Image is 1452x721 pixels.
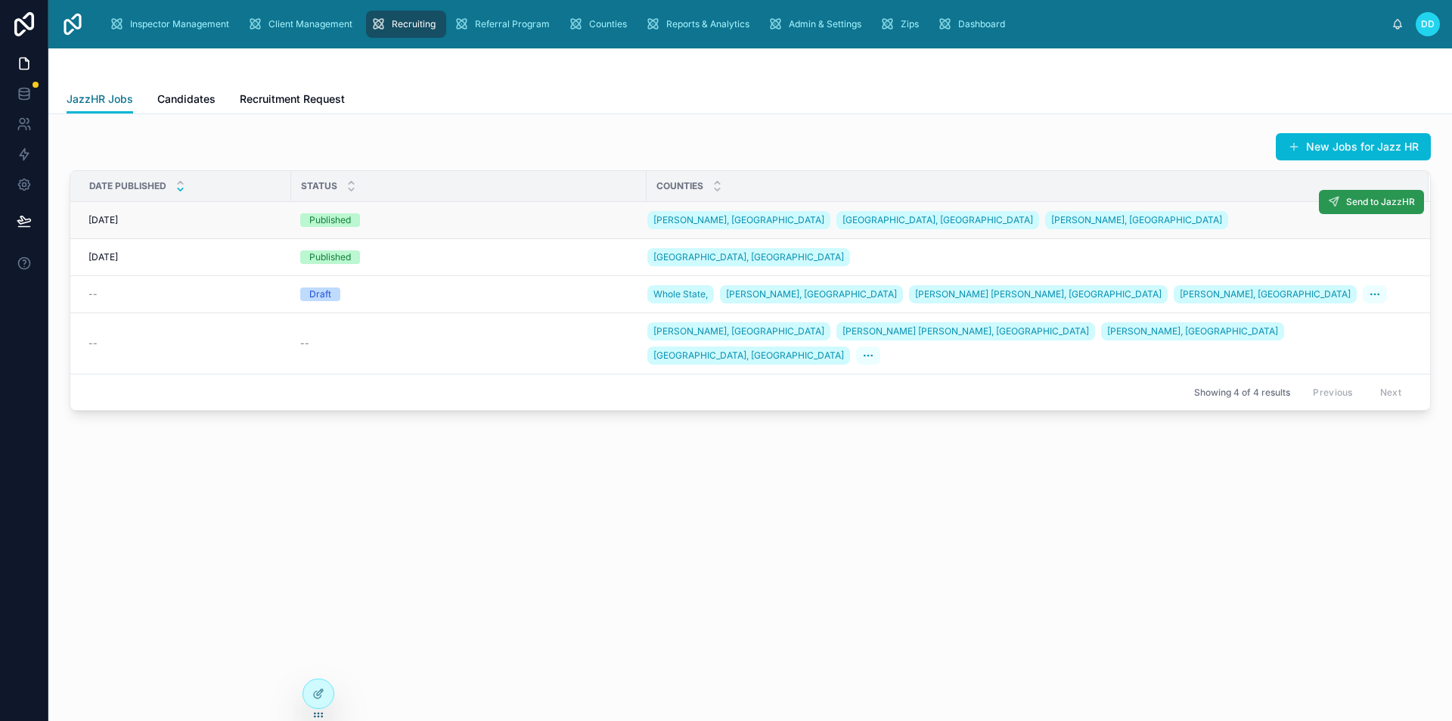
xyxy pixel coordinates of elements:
[1319,190,1424,214] button: Send to JazzHR
[449,11,560,38] a: Referral Program
[647,211,830,229] a: [PERSON_NAME], [GEOGRAPHIC_DATA]
[932,11,1016,38] a: Dashboard
[309,250,351,264] div: Published
[789,18,861,30] span: Admin & Settings
[300,337,638,350] a: --
[901,18,919,30] span: Zips
[909,285,1168,303] a: [PERSON_NAME] [PERSON_NAME], [GEOGRAPHIC_DATA]
[647,285,714,303] a: Whole State,
[88,288,98,300] span: --
[647,282,1410,306] a: Whole State,[PERSON_NAME], [GEOGRAPHIC_DATA][PERSON_NAME] [PERSON_NAME], [GEOGRAPHIC_DATA][PERSON...
[647,208,1410,232] a: [PERSON_NAME], [GEOGRAPHIC_DATA][GEOGRAPHIC_DATA], [GEOGRAPHIC_DATA][PERSON_NAME], [GEOGRAPHIC_DATA]
[268,18,352,30] span: Client Management
[475,18,550,30] span: Referral Program
[666,18,749,30] span: Reports & Analytics
[97,8,1391,41] div: scrollable content
[104,11,240,38] a: Inspector Management
[656,180,703,192] span: Counties
[647,322,830,340] a: [PERSON_NAME], [GEOGRAPHIC_DATA]
[88,214,282,226] a: [DATE]
[130,18,229,30] span: Inspector Management
[563,11,638,38] a: Counties
[88,337,98,350] span: --
[915,288,1162,300] span: [PERSON_NAME] [PERSON_NAME], [GEOGRAPHIC_DATA]
[309,287,331,301] div: Draft
[653,214,824,226] span: [PERSON_NAME], [GEOGRAPHIC_DATA]
[60,12,85,36] img: App logo
[647,245,1410,269] a: [GEOGRAPHIC_DATA], [GEOGRAPHIC_DATA]
[653,325,824,337] span: [PERSON_NAME], [GEOGRAPHIC_DATA]
[157,92,216,107] span: Candidates
[763,11,872,38] a: Admin & Settings
[1276,133,1431,160] button: New Jobs for Jazz HR
[836,322,1095,340] a: [PERSON_NAME] [PERSON_NAME], [GEOGRAPHIC_DATA]
[842,214,1033,226] span: [GEOGRAPHIC_DATA], [GEOGRAPHIC_DATA]
[653,288,708,300] span: Whole State,
[842,325,1089,337] span: [PERSON_NAME] [PERSON_NAME], [GEOGRAPHIC_DATA]
[89,180,166,192] span: Date published
[240,92,345,107] span: Recruitment Request
[240,85,345,116] a: Recruitment Request
[88,251,282,263] a: [DATE]
[1174,285,1357,303] a: [PERSON_NAME], [GEOGRAPHIC_DATA]
[647,319,1410,368] a: [PERSON_NAME], [GEOGRAPHIC_DATA][PERSON_NAME] [PERSON_NAME], [GEOGRAPHIC_DATA][PERSON_NAME], [GEO...
[1180,288,1351,300] span: [PERSON_NAME], [GEOGRAPHIC_DATA]
[157,85,216,116] a: Candidates
[641,11,760,38] a: Reports & Analytics
[1101,322,1284,340] a: [PERSON_NAME], [GEOGRAPHIC_DATA]
[1194,387,1290,399] span: Showing 4 of 4 results
[653,350,844,362] span: [GEOGRAPHIC_DATA], [GEOGRAPHIC_DATA]
[392,18,436,30] span: Recruiting
[88,251,118,263] span: [DATE]
[1107,325,1278,337] span: [PERSON_NAME], [GEOGRAPHIC_DATA]
[647,248,850,266] a: [GEOGRAPHIC_DATA], [GEOGRAPHIC_DATA]
[309,213,351,227] div: Published
[300,287,638,301] a: Draft
[88,214,118,226] span: [DATE]
[1421,18,1435,30] span: DD
[836,211,1039,229] a: [GEOGRAPHIC_DATA], [GEOGRAPHIC_DATA]
[300,213,638,227] a: Published
[1045,211,1228,229] a: [PERSON_NAME], [GEOGRAPHIC_DATA]
[67,85,133,114] a: JazzHR Jobs
[88,288,282,300] a: --
[589,18,627,30] span: Counties
[300,250,638,264] a: Published
[366,11,446,38] a: Recruiting
[726,288,897,300] span: [PERSON_NAME], [GEOGRAPHIC_DATA]
[647,347,850,365] a: [GEOGRAPHIC_DATA], [GEOGRAPHIC_DATA]
[301,180,337,192] span: Status
[1051,214,1222,226] span: [PERSON_NAME], [GEOGRAPHIC_DATA]
[243,11,363,38] a: Client Management
[1346,196,1415,208] span: Send to JazzHR
[88,337,282,350] a: --
[300,337,309,350] span: --
[67,92,133,107] span: JazzHR Jobs
[720,285,903,303] a: [PERSON_NAME], [GEOGRAPHIC_DATA]
[875,11,929,38] a: Zips
[958,18,1005,30] span: Dashboard
[653,251,844,263] span: [GEOGRAPHIC_DATA], [GEOGRAPHIC_DATA]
